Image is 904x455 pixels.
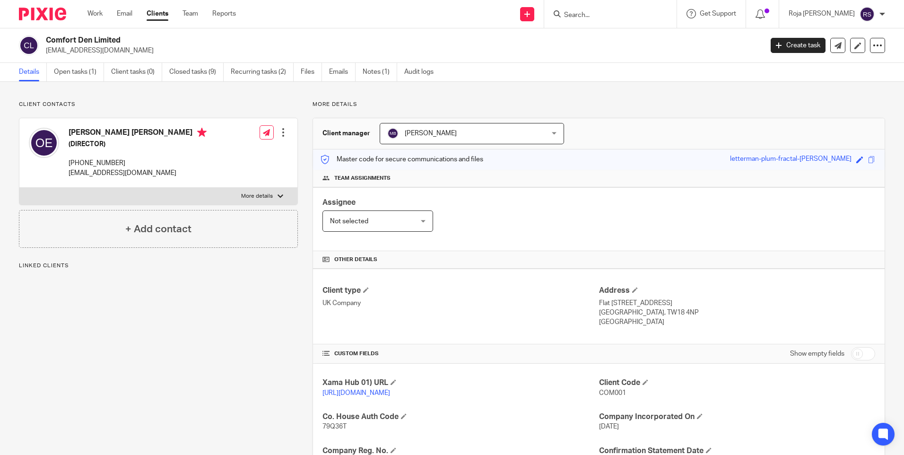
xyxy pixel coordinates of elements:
h2: Comfort Den Limited [46,35,614,45]
div: letterman-plum-fractal-[PERSON_NAME] [730,154,852,165]
p: Linked clients [19,262,298,270]
span: Not selected [330,218,368,225]
h4: Company Incorporated On [599,412,875,422]
img: svg%3E [387,128,399,139]
h4: [PERSON_NAME] [PERSON_NAME] [69,128,207,140]
span: 79Q36T [322,423,347,430]
span: Get Support [700,10,736,17]
p: More details [313,101,885,108]
a: Team [183,9,198,18]
a: Audit logs [404,63,441,81]
span: COM001 [599,390,626,396]
img: svg%3E [19,35,39,55]
a: Recurring tasks (2) [231,63,294,81]
a: Create task [771,38,826,53]
input: Search [563,11,648,20]
p: Flat [STREET_ADDRESS] [599,298,875,308]
p: Roja [PERSON_NAME] [789,9,855,18]
p: More details [241,192,273,200]
span: [DATE] [599,423,619,430]
p: [GEOGRAPHIC_DATA] [599,317,875,327]
a: Files [301,63,322,81]
h5: (DIRECTOR) [69,140,207,149]
span: Other details [334,256,377,263]
span: [PERSON_NAME] [405,130,457,137]
h4: Co. House Auth Code [322,412,599,422]
h4: CUSTOM FIELDS [322,350,599,358]
p: [EMAIL_ADDRESS][DOMAIN_NAME] [46,46,756,55]
a: Client tasks (0) [111,63,162,81]
h4: + Add contact [125,222,191,236]
img: svg%3E [29,128,59,158]
p: Client contacts [19,101,298,108]
span: Team assignments [334,175,391,182]
p: Master code for secure communications and files [320,155,483,164]
p: UK Company [322,298,599,308]
label: Show empty fields [790,349,844,359]
h4: Address [599,286,875,296]
img: svg%3E [860,7,875,22]
h3: Client manager [322,129,370,138]
a: Work [87,9,103,18]
img: Pixie [19,8,66,20]
a: Emails [329,63,356,81]
a: Open tasks (1) [54,63,104,81]
a: Email [117,9,132,18]
span: Assignee [322,199,356,206]
a: Clients [147,9,168,18]
p: [GEOGRAPHIC_DATA], TW18 4NP [599,308,875,317]
a: Details [19,63,47,81]
h4: Xama Hub 01) URL [322,378,599,388]
a: Notes (1) [363,63,397,81]
a: Reports [212,9,236,18]
i: Primary [197,128,207,137]
p: [PHONE_NUMBER] [69,158,207,168]
h4: Client type [322,286,599,296]
a: Closed tasks (9) [169,63,224,81]
p: [EMAIL_ADDRESS][DOMAIN_NAME] [69,168,207,178]
a: [URL][DOMAIN_NAME] [322,390,390,396]
h4: Client Code [599,378,875,388]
